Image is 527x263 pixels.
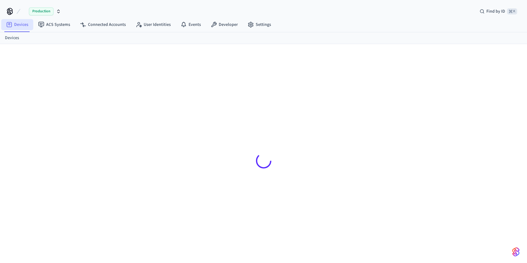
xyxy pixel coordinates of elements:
[206,19,243,30] a: Developer
[176,19,206,30] a: Events
[243,19,276,30] a: Settings
[75,19,131,30] a: Connected Accounts
[33,19,75,30] a: ACS Systems
[512,247,520,257] img: SeamLogoGradient.69752ec5.svg
[29,7,54,15] span: Production
[5,35,19,41] a: Devices
[131,19,176,30] a: User Identities
[475,6,522,17] div: Find by ID⌘ K
[1,19,33,30] a: Devices
[486,8,505,14] span: Find by ID
[507,8,517,14] span: ⌘ K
